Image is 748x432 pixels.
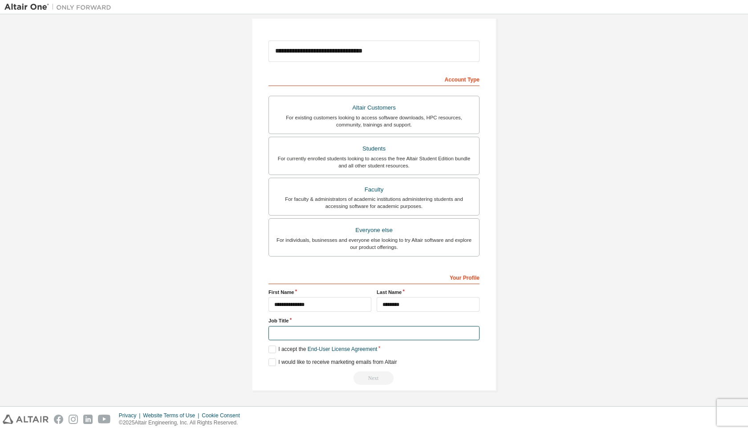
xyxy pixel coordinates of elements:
label: I would like to receive marketing emails from Altair [268,359,397,366]
div: Everyone else [274,224,474,236]
img: youtube.svg [98,415,111,424]
div: Privacy [119,412,143,419]
img: Altair One [4,3,116,12]
a: End-User License Agreement [308,346,378,352]
img: altair_logo.svg [3,415,49,424]
label: Last Name [377,289,480,296]
img: linkedin.svg [83,415,93,424]
p: © 2025 Altair Engineering, Inc. All Rights Reserved. [119,419,245,427]
div: Website Terms of Use [143,412,202,419]
label: First Name [268,289,371,296]
div: For currently enrolled students looking to access the free Altair Student Edition bundle and all ... [274,155,474,169]
div: Account Type [268,72,480,86]
div: Altair Customers [274,102,474,114]
div: For individuals, businesses and everyone else looking to try Altair software and explore our prod... [274,236,474,251]
div: Faculty [274,183,474,196]
div: Read and acccept EULA to continue [268,371,480,385]
img: instagram.svg [69,415,78,424]
div: Students [274,143,474,155]
div: Cookie Consent [202,412,245,419]
div: For faculty & administrators of academic institutions administering students and accessing softwa... [274,196,474,210]
label: I accept the [268,346,377,353]
img: facebook.svg [54,415,63,424]
div: For existing customers looking to access software downloads, HPC resources, community, trainings ... [274,114,474,128]
label: Job Title [268,317,480,324]
div: Your Profile [268,270,480,284]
